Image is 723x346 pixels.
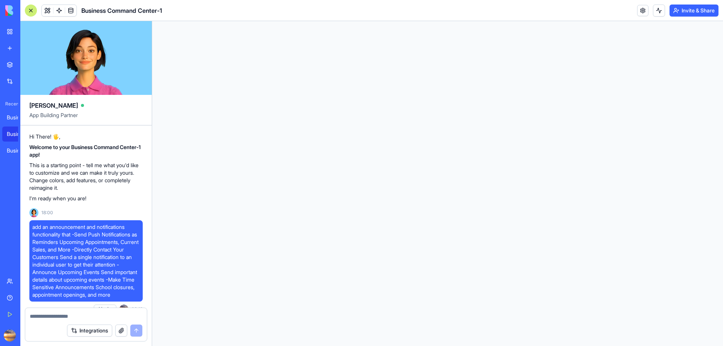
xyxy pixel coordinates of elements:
span: [PERSON_NAME] [29,101,78,110]
span: App Building Partner [29,111,143,125]
img: Ella_00000_wcx2te.png [29,208,38,217]
span: add an announcement and notifications functionality that -Send Push Notifications as Reminders Up... [32,223,140,299]
img: ACg8ocITS3TDUYq4AfWM5-F7x6DCDXwDepHSOtlnKrYXL0UZ1VAnXEPBeQ=s96-c [4,329,16,341]
button: Integrations [67,325,112,337]
a: Business Command Center [2,143,32,158]
span: Recent [2,101,18,107]
span: 18:00 [41,210,53,216]
button: Undo [94,305,116,314]
a: Business Command Center-1 [2,127,32,142]
button: Invite & Share [670,5,718,17]
img: logo [5,5,52,16]
span: 09:19 [131,306,143,312]
p: Hi There! 🖐️, [29,133,143,140]
div: Business Command Center [7,147,28,154]
span: Business Command Center-1 [81,6,162,15]
p: I'm ready when you are! [29,195,143,202]
p: This is a starting point - tell me what you'd like to customize and we can make it truly yours. C... [29,162,143,192]
strong: Welcome to your Business Command Center-1 app! [29,144,140,158]
a: Business Command Center [2,110,32,125]
div: Business Command Center [7,114,28,121]
img: ACg8ocITS3TDUYq4AfWM5-F7x6DCDXwDepHSOtlnKrYXL0UZ1VAnXEPBeQ=s96-c [119,305,128,314]
div: Business Command Center-1 [7,130,28,138]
